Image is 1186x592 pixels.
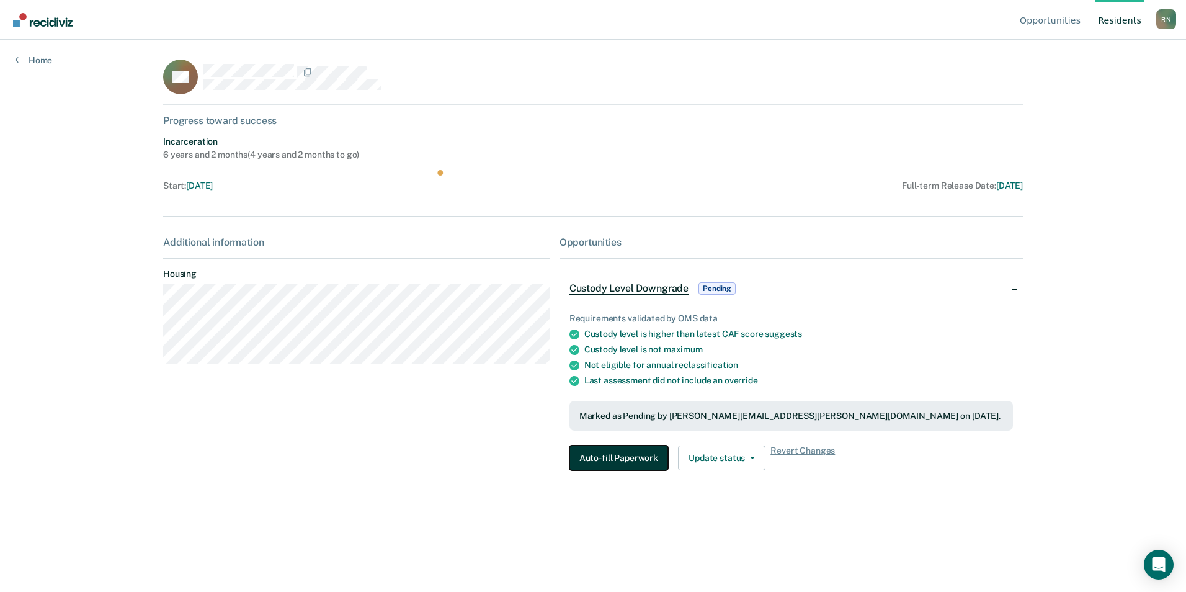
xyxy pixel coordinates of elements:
span: Custody Level Downgrade [569,282,689,295]
div: Additional information [163,236,550,248]
span: suggests [765,329,802,339]
button: Auto-fill Paperwork [569,446,668,470]
div: Marked as Pending by [PERSON_NAME][EMAIL_ADDRESS][PERSON_NAME][DOMAIN_NAME] on [DATE]. [579,411,1003,421]
div: Custody Level DowngradePending [560,269,1023,308]
span: Revert Changes [770,446,835,470]
button: Profile dropdown button [1156,9,1176,29]
div: Not eligible for annual [584,360,1013,370]
dt: Housing [163,269,550,279]
div: Opportunities [560,236,1023,248]
div: Open Intercom Messenger [1144,550,1174,580]
img: Recidiviz [13,13,73,27]
div: Incarceration [163,137,359,147]
button: Update status [678,446,765,470]
div: R N [1156,9,1176,29]
div: Full-term Release Date : [560,181,1023,191]
div: Progress toward success [163,115,1023,127]
span: Pending [698,282,736,295]
div: Last assessment did not include an [584,375,1013,386]
a: Home [15,55,52,66]
div: Start : [163,181,555,191]
div: Requirements validated by OMS data [569,313,1013,324]
span: [DATE] [186,181,213,191]
a: Navigate to form link [569,446,673,470]
div: 6 years and 2 months ( 4 years and 2 months to go ) [163,150,359,160]
span: reclassification [675,360,738,370]
span: override [725,375,758,385]
div: Custody level is higher than latest CAF score [584,329,1013,339]
span: maximum [664,344,703,354]
span: [DATE] [996,181,1023,191]
div: Custody level is not [584,344,1013,355]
